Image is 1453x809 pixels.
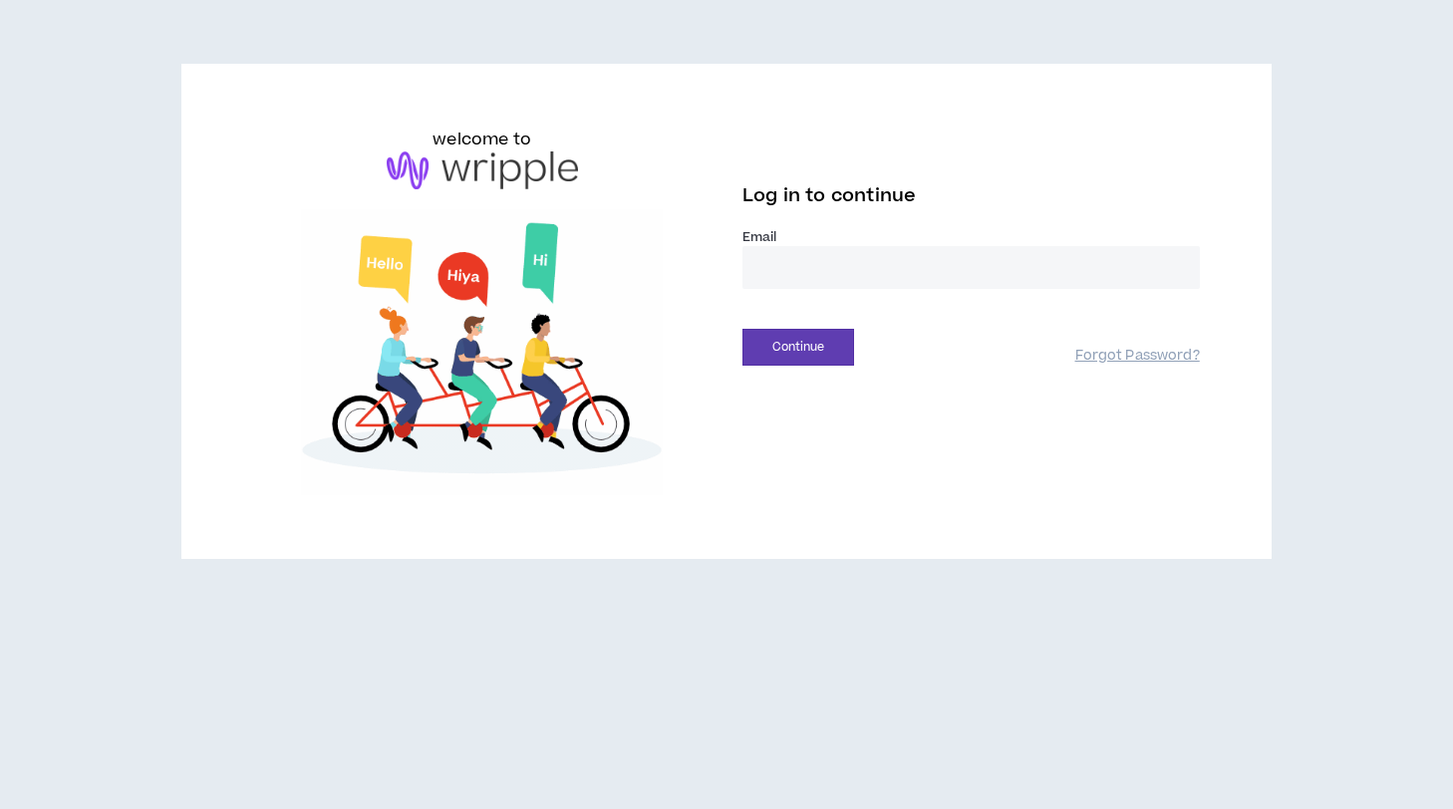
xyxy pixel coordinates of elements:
[742,329,854,366] button: Continue
[433,128,531,151] h6: welcome to
[387,151,578,189] img: logo-brand.png
[1075,347,1200,366] a: Forgot Password?
[742,183,916,208] span: Log in to continue
[253,209,711,495] img: Welcome to Wripple
[742,228,1200,246] label: Email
